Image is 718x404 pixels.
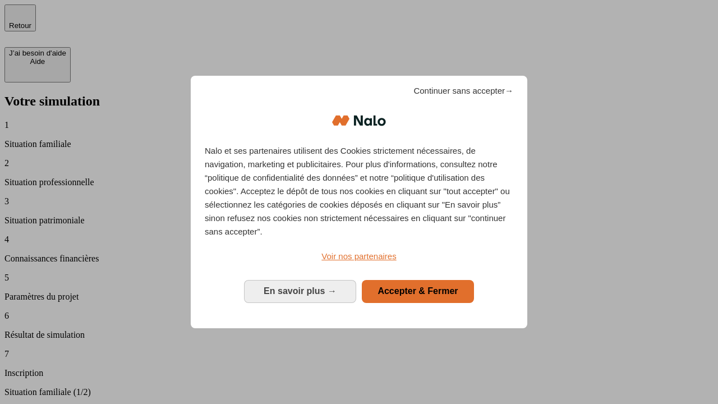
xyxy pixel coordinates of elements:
p: Nalo et ses partenaires utilisent des Cookies strictement nécessaires, de navigation, marketing e... [205,144,513,238]
span: Voir nos partenaires [321,251,396,261]
button: En savoir plus: Configurer vos consentements [244,280,356,302]
button: Accepter & Fermer: Accepter notre traitement des données et fermer [362,280,474,302]
span: Continuer sans accepter→ [413,84,513,98]
div: Bienvenue chez Nalo Gestion du consentement [191,76,527,328]
img: Logo [332,104,386,137]
span: Accepter & Fermer [378,286,458,296]
span: En savoir plus → [264,286,337,296]
a: Voir nos partenaires [205,250,513,263]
